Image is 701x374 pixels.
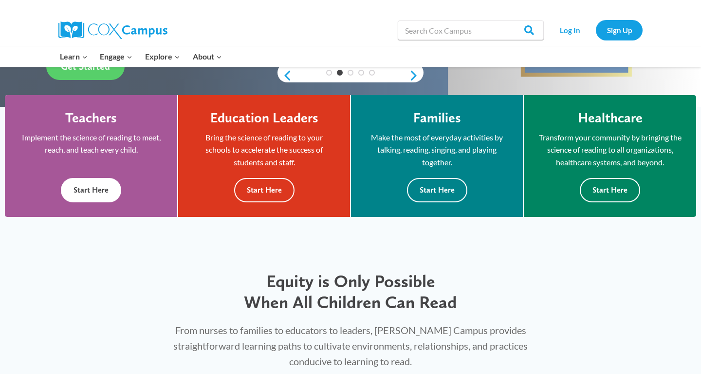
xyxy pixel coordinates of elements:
a: Healthcare Transform your community by bringing the science of reading to all organizations, heal... [524,95,696,217]
h4: Teachers [65,110,117,126]
a: 1 [326,70,332,76]
h4: Education Leaders [210,110,318,126]
button: Child menu of About [186,46,228,67]
a: 3 [348,70,353,76]
input: Search Cox Campus [398,20,544,40]
nav: Primary Navigation [54,46,228,67]
h4: Families [413,110,461,126]
button: Start Here [407,178,467,202]
button: Child menu of Engage [94,46,139,67]
p: Make the most of everyday activities by talking, reading, singing, and playing together. [366,131,508,169]
a: 2 [337,70,343,76]
span: Equity is Only Possible When All Children Can Read [244,271,457,313]
div: content slider buttons [277,66,424,85]
a: Families Make the most of everyday activities by talking, reading, singing, and playing together.... [351,95,523,217]
button: Child menu of Explore [139,46,186,67]
p: From nurses to families to educators to leaders, [PERSON_NAME] Campus provides straightforward le... [162,322,539,369]
p: Transform your community by bringing the science of reading to all organizations, healthcare syst... [538,131,682,169]
img: Cox Campus [58,21,167,39]
a: Log In [549,20,591,40]
h4: Healthcare [578,110,643,126]
a: Teachers Implement the science of reading to meet, reach, and teach every child. Start Here [5,95,177,217]
a: previous [277,70,292,81]
a: next [409,70,424,81]
a: 4 [358,70,364,76]
button: Start Here [234,178,295,202]
p: Implement the science of reading to meet, reach, and teach every child. [19,131,163,156]
a: 5 [369,70,375,76]
p: Bring the science of reading to your schools to accelerate the success of students and staff. [193,131,335,169]
button: Start Here [580,178,640,202]
button: Child menu of Learn [54,46,94,67]
a: Sign Up [596,20,643,40]
button: Start Here [61,178,121,202]
a: Education Leaders Bring the science of reading to your schools to accelerate the success of stude... [178,95,350,217]
nav: Secondary Navigation [549,20,643,40]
